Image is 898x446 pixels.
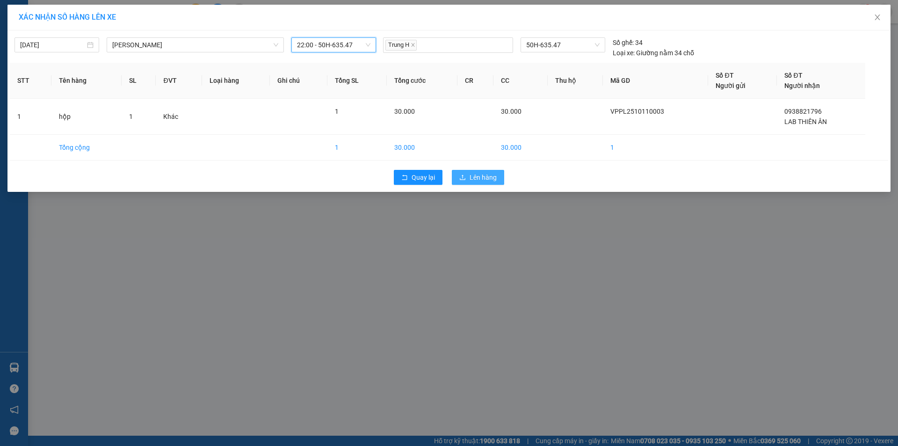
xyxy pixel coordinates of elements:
span: Cà Mau - Hồ Chí Minh [112,38,278,52]
span: 30.000 [501,108,521,115]
span: upload [459,174,466,182]
th: SL [122,63,156,99]
button: uploadLên hàng [452,170,504,185]
span: Số ghế: [613,37,634,48]
th: Mã GD [603,63,708,99]
span: 50H-635.47 [526,38,599,52]
img: logo.jpg [12,12,58,58]
div: Giường nằm 34 chỗ [613,48,694,58]
button: Close [864,5,891,31]
span: Quay lại [412,172,435,183]
span: Trung H [385,40,417,51]
div: 34 [613,37,643,48]
b: GỬI : VP Phước Long [12,68,134,83]
span: rollback [401,174,408,182]
span: 30.000 [394,108,415,115]
th: ĐVT [156,63,202,99]
td: 30.000 [493,135,548,161]
th: Thu hộ [548,63,603,99]
span: 1 [129,113,133,120]
li: Hotline: 02839552959 [87,35,391,46]
td: 1 [327,135,387,161]
button: rollbackQuay lại [394,170,442,185]
span: close [411,43,415,47]
span: down [273,42,279,48]
span: Loại xe: [613,48,635,58]
span: Số ĐT [716,72,733,79]
th: Loại hàng [202,63,270,99]
th: Tên hàng [51,63,122,99]
td: 1 [10,99,51,135]
td: hộp [51,99,122,135]
th: CC [493,63,548,99]
th: STT [10,63,51,99]
span: 0938821796 [784,108,822,115]
span: Lên hàng [470,172,497,183]
li: 26 Phó Cơ Điều, Phường 12 [87,23,391,35]
span: LAB THIÊN ÂN [784,118,827,125]
td: 1 [603,135,708,161]
span: close [874,14,881,21]
th: Ghi chú [270,63,327,99]
span: Người nhận [784,82,820,89]
span: Người gửi [716,82,746,89]
td: Tổng cộng [51,135,122,161]
th: Tổng cước [387,63,458,99]
span: 22:00 - 50H-635.47 [297,38,370,52]
td: 30.000 [387,135,458,161]
input: 11/10/2025 [20,40,85,50]
th: CR [457,63,493,99]
th: Tổng SL [327,63,387,99]
span: XÁC NHẬN SỐ HÀNG LÊN XE [19,13,116,22]
span: 1 [335,108,339,115]
span: VPPL2510110003 [610,108,664,115]
td: Khác [156,99,202,135]
span: Số ĐT [784,72,802,79]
